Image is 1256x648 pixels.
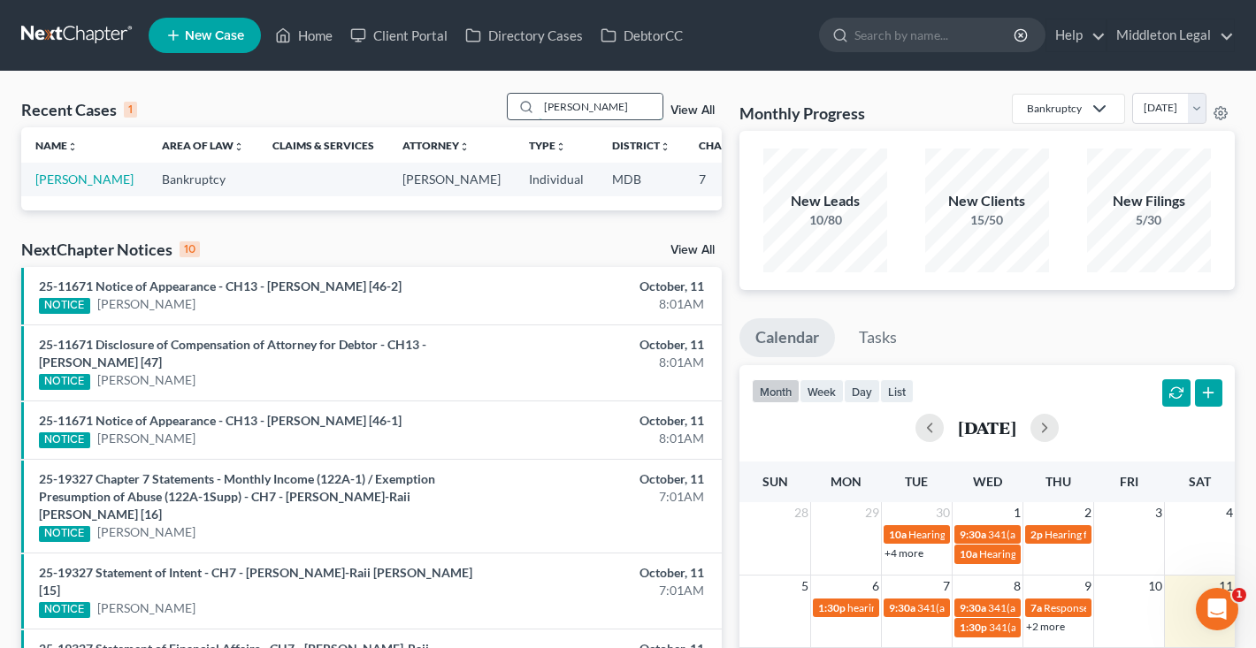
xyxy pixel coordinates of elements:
[456,19,592,51] a: Directory Cases
[124,102,137,118] div: 1
[21,99,137,120] div: Recent Cases
[494,278,704,295] div: October, 11
[258,127,388,163] th: Claims & Services
[925,211,1049,229] div: 15/50
[763,191,887,211] div: New Leads
[1217,576,1235,597] span: 11
[39,374,90,390] div: NOTICE
[180,241,200,257] div: 10
[39,565,472,598] a: 25-19327 Statement of Intent - CH7 - [PERSON_NAME]-Raii [PERSON_NAME] [15]
[494,430,704,447] div: 8:01AM
[97,371,195,389] a: [PERSON_NAME]
[889,601,915,614] span: 9:30a
[870,576,881,597] span: 6
[818,601,846,614] span: 1:30p
[1146,576,1164,597] span: 10
[39,278,402,294] a: 25-11671 Notice of Appearance - CH13 - [PERSON_NAME] [46-2]
[612,139,670,152] a: Districtunfold_more
[988,528,1159,541] span: 341(a) meeting for [PERSON_NAME]
[494,470,704,488] div: October, 11
[234,141,244,152] i: unfold_more
[162,139,244,152] a: Area of Lawunfold_more
[97,523,195,541] a: [PERSON_NAME]
[1232,588,1246,602] span: 1
[39,432,90,448] div: NOTICE
[494,354,704,371] div: 8:01AM
[592,19,692,51] a: DebtorCC
[39,298,90,314] div: NOTICE
[341,19,456,51] a: Client Portal
[908,528,1046,541] span: Hearing for [PERSON_NAME]
[960,547,977,560] span: 10a
[494,412,704,430] div: October, 11
[973,474,1002,489] span: Wed
[459,141,470,152] i: unfold_more
[739,103,865,124] h3: Monthly Progress
[670,244,715,256] a: View All
[1120,474,1138,489] span: Fri
[39,471,435,522] a: 25-19327 Chapter 7 Statements - Monthly Income (122A-1) / Exemption Presumption of Abuse (122A-1S...
[1046,19,1106,51] a: Help
[847,601,984,614] span: hearing for [PERSON_NAME]
[844,379,880,403] button: day
[266,19,341,51] a: Home
[660,141,670,152] i: unfold_more
[35,139,78,152] a: Nameunfold_more
[494,336,704,354] div: October, 11
[934,502,952,523] span: 30
[1012,502,1022,523] span: 1
[880,379,914,403] button: list
[1196,588,1238,630] iframe: Intercom live chat
[739,318,835,357] a: Calendar
[763,211,887,229] div: 10/80
[1030,528,1043,541] span: 2p
[388,163,515,195] td: [PERSON_NAME]
[843,318,913,357] a: Tasks
[863,502,881,523] span: 29
[1045,528,1183,541] span: Hearing for [PERSON_NAME]
[529,139,566,152] a: Typeunfold_more
[800,379,844,403] button: week
[1083,576,1093,597] span: 9
[494,488,704,506] div: 7:01AM
[39,602,90,618] div: NOTICE
[67,141,78,152] i: unfold_more
[699,139,759,152] a: Chapterunfold_more
[960,528,986,541] span: 9:30a
[1087,211,1211,229] div: 5/30
[989,621,1160,634] span: 341(a) meeting for [PERSON_NAME]
[494,564,704,582] div: October, 11
[539,94,662,119] input: Search by name...
[979,547,1117,560] span: Hearing for [PERSON_NAME]
[1044,601,1149,614] span: Response to MFR DUE
[800,576,810,597] span: 5
[960,601,986,614] span: 9:30a
[1087,191,1211,211] div: New Filings
[1153,502,1164,523] span: 3
[1027,101,1082,116] div: Bankruptcy
[598,163,685,195] td: MDB
[185,29,244,42] span: New Case
[39,526,90,542] div: NOTICE
[39,413,402,428] a: 25-11671 Notice of Appearance - CH13 - [PERSON_NAME] [46-1]
[97,295,195,313] a: [PERSON_NAME]
[148,163,258,195] td: Bankruptcy
[402,139,470,152] a: Attorneyunfold_more
[1189,474,1211,489] span: Sat
[941,576,952,597] span: 7
[670,104,715,117] a: View All
[39,337,426,370] a: 25-11671 Disclosure of Compensation of Attorney for Debtor - CH13 - [PERSON_NAME] [47]
[35,172,134,187] a: [PERSON_NAME]
[1012,576,1022,597] span: 8
[960,621,987,634] span: 1:30p
[494,295,704,313] div: 8:01AM
[685,163,773,195] td: 7
[1224,502,1235,523] span: 4
[793,502,810,523] span: 28
[1026,620,1065,633] a: +2 more
[1083,502,1093,523] span: 2
[988,601,1159,614] span: 341(a) meeting for [PERSON_NAME]
[917,601,1088,614] span: 341(a) meeting for [PERSON_NAME]
[21,239,200,260] div: NextChapter Notices
[494,582,704,599] div: 7:01AM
